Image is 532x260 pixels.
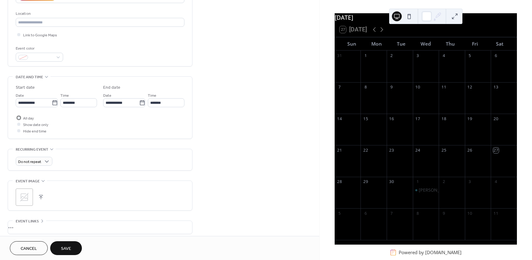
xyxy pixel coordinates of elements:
[415,210,421,216] div: 8
[415,116,421,121] div: 17
[441,116,446,121] div: 18
[415,179,421,185] div: 1
[419,187,453,193] div: [PERSON_NAME]
[441,148,446,153] div: 25
[18,158,41,165] span: Do not repeat
[389,179,394,185] div: 30
[60,92,69,99] span: Time
[16,74,43,80] span: Date and time
[389,210,394,216] div: 7
[16,92,24,99] span: Date
[148,92,156,99] span: Time
[467,210,473,216] div: 10
[363,179,369,185] div: 29
[467,116,473,121] div: 19
[493,53,499,58] div: 6
[337,84,342,90] div: 7
[10,241,48,255] button: Cancel
[413,187,439,193] div: Melissa Corona
[399,249,461,255] div: Powered by
[23,122,48,128] span: Show date only
[441,84,446,90] div: 11
[16,45,62,52] div: Event color
[493,179,499,185] div: 4
[415,84,421,90] div: 10
[363,210,369,216] div: 6
[463,37,487,51] div: Fri
[389,84,394,90] div: 9
[441,210,446,216] div: 9
[103,92,111,99] span: Date
[16,189,33,206] div: ;
[23,128,46,135] span: Hide end time
[61,246,71,252] span: Save
[21,246,37,252] span: Cancel
[23,115,34,122] span: All day
[337,210,342,216] div: 5
[337,148,342,153] div: 21
[467,53,473,58] div: 5
[50,241,82,255] button: Save
[493,84,499,90] div: 13
[16,218,39,225] span: Event links
[425,249,461,255] a: [DOMAIN_NAME]
[363,53,369,58] div: 1
[493,148,499,153] div: 27
[389,148,394,153] div: 23
[493,210,499,216] div: 11
[340,37,364,51] div: Sun
[337,53,342,58] div: 31
[16,84,35,91] div: Start date
[16,178,40,185] span: Event image
[415,53,421,58] div: 3
[467,148,473,153] div: 26
[413,37,438,51] div: Wed
[493,116,499,121] div: 20
[16,146,48,153] span: Recurring event
[363,116,369,121] div: 15
[337,179,342,185] div: 28
[389,116,394,121] div: 16
[438,37,463,51] div: Thu
[8,221,192,234] div: •••
[363,84,369,90] div: 8
[389,53,394,58] div: 2
[467,179,473,185] div: 3
[16,10,183,17] div: Location
[335,13,517,22] div: [DATE]
[389,37,413,51] div: Tue
[103,84,120,91] div: End date
[441,53,446,58] div: 4
[415,148,421,153] div: 24
[23,32,57,39] span: Link to Google Maps
[487,37,512,51] div: Sat
[363,148,369,153] div: 22
[364,37,389,51] div: Mon
[441,179,446,185] div: 2
[337,116,342,121] div: 14
[467,84,473,90] div: 12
